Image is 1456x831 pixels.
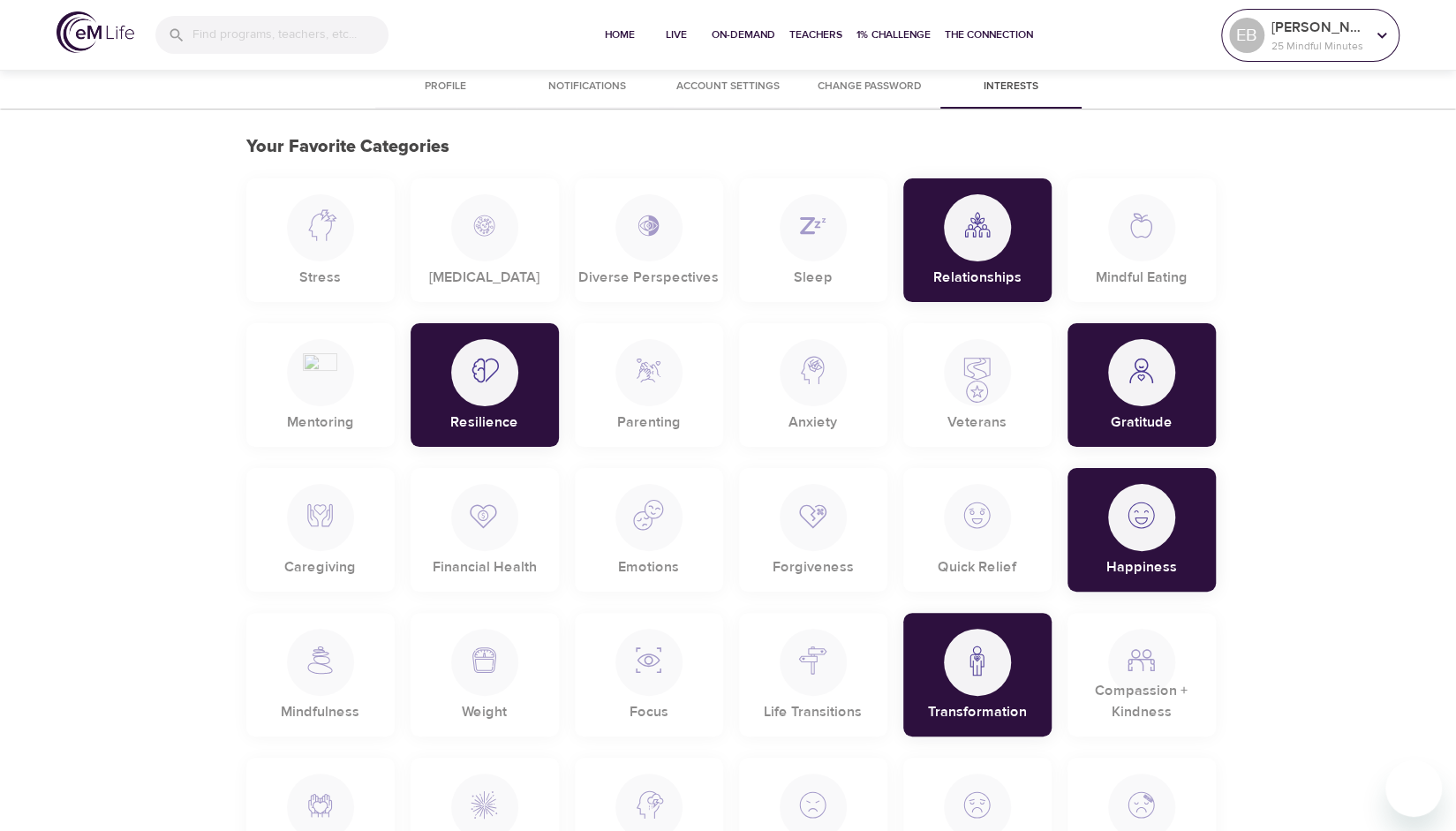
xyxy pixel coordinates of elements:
[467,194,502,243] img: EM_icons-47.svg
[303,484,337,533] img: EM_icons-18.svg
[467,484,502,533] img: EM_icons-03.svg
[192,16,389,54] input: Find programs, teachers, etc...
[810,78,930,96] span: Change Password
[617,404,681,433] p: Parenting
[788,404,837,433] p: Anxiety
[433,549,537,578] p: Financial Health
[796,194,830,243] img: EM_icons-36.svg
[938,549,1016,578] p: Quick Relief
[1229,18,1264,53] div: EB
[1124,339,1158,388] img: EM_icons-05.svg
[655,26,698,44] span: Live
[631,194,666,243] img: EM_icons-48.svg
[303,339,337,388] img: EM_icons-51.svg
[299,260,341,288] p: Stress
[429,260,540,288] p: [MEDICAL_DATA]
[951,78,1071,96] span: Interests
[599,26,641,44] span: Home
[467,629,502,677] img: EM_icons-28.svg
[618,549,679,578] p: Emotions
[1111,404,1173,433] p: Gratitude
[631,629,666,677] img: EM_icons-04.svg
[631,774,666,822] img: EM_icons-24.svg
[764,694,862,722] p: Life Transitions
[960,339,994,407] img: EM_icons-46.svg
[57,11,134,53] img: logo
[933,260,1022,288] p: Relationships
[856,26,931,44] span: 1% Challenge
[630,694,668,722] p: Focus
[1067,673,1216,722] p: Compassion + Kindness
[246,137,1211,157] h3: Your Favorite Categories
[668,78,788,96] span: Account Settings
[794,260,833,288] p: Sleep
[960,629,994,677] img: EM_icons-09.svg
[796,339,830,388] img: EM_icons-23.svg
[467,339,502,388] img: EM_icons-08.svg
[796,484,830,533] img: EM_icons-20.svg
[1124,629,1158,677] img: EM_icons-11.svg
[960,774,994,822] img: EM_icons-26.svg
[1124,194,1158,243] img: EM_icons-34.svg
[467,774,502,822] img: EM_icons-14.svg
[796,774,830,822] img: EM_icons-25.svg
[960,484,994,533] img: EM_icons-22.svg
[1096,260,1188,288] p: Mindful Eating
[1385,760,1442,817] iframe: Button to launch messaging window
[287,404,354,433] p: Mentoring
[281,694,359,722] p: Mindfulness
[631,339,666,388] img: EM_icons-17.svg
[960,194,994,243] img: EM_icons-15.svg
[631,484,666,533] img: EM_icons-21.svg
[284,549,356,578] p: Caregiving
[527,78,647,96] span: Notifications
[1106,549,1177,578] p: Happiness
[928,694,1027,722] p: Transformation
[462,694,507,722] p: Weight
[947,404,1007,433] p: Veterans
[1271,38,1365,54] p: 25 Mindful Minutes
[450,404,518,433] p: Resilience
[1124,774,1158,822] img: EM_icons-27.svg
[773,549,854,578] p: Forgiveness
[712,26,775,44] span: On-Demand
[303,774,337,822] img: EM_icons-13.svg
[578,260,719,288] p: Diverse Perspectives
[796,629,830,677] img: EM_icons-07.svg
[303,194,337,243] img: EM_icons-35.svg
[945,26,1033,44] span: The Connection
[303,629,337,677] img: EM_icons-01.svg
[1271,17,1365,38] p: [PERSON_NAME]
[1124,484,1158,533] img: EM_icons-12.svg
[789,26,842,44] span: Teachers
[386,78,506,96] span: Profile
